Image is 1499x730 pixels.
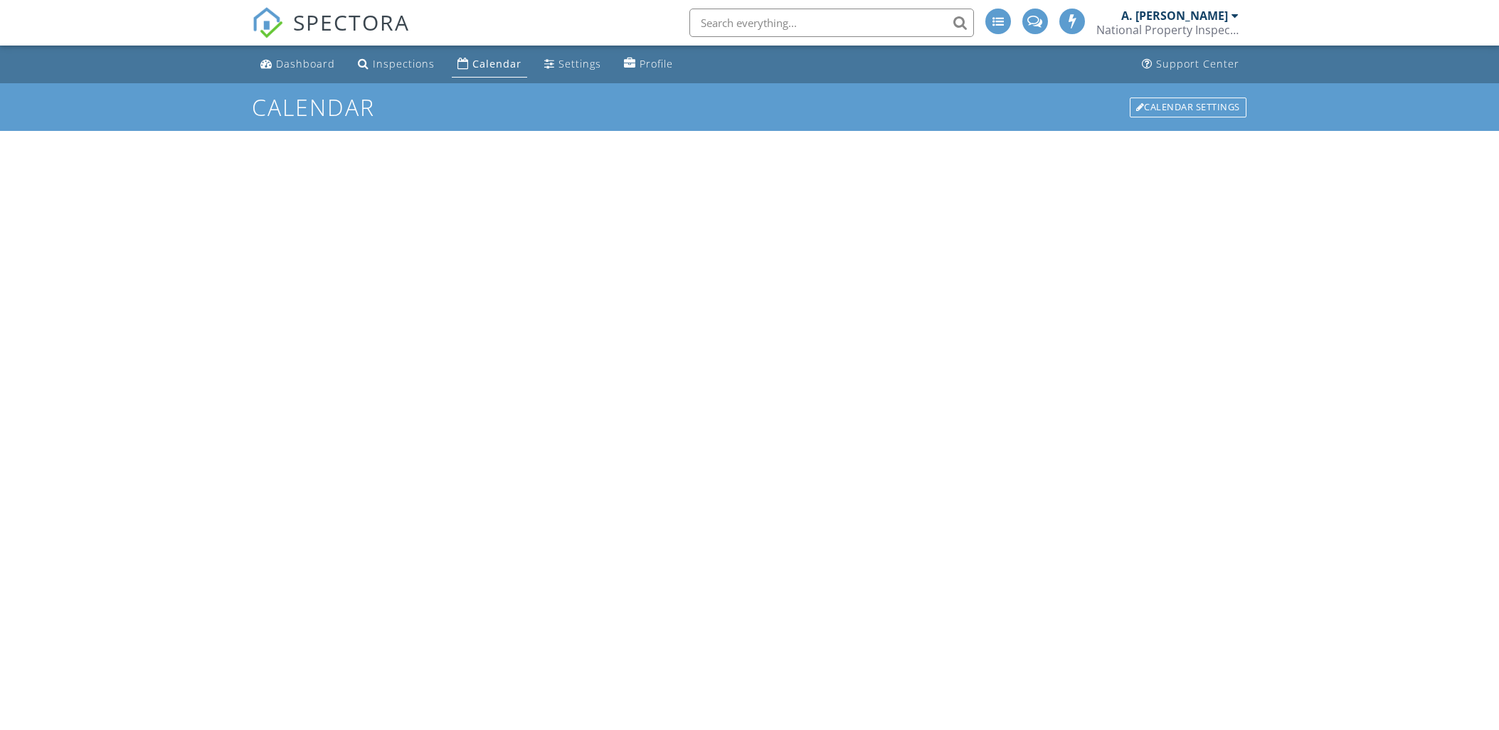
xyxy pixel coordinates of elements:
[255,51,341,78] a: Dashboard
[1156,57,1239,70] div: Support Center
[689,9,974,37] input: Search everything...
[1096,23,1239,37] div: National Property Inspections
[640,57,673,70] div: Profile
[618,51,679,78] a: Profile
[1128,96,1248,119] a: Calendar Settings
[1130,97,1246,117] div: Calendar Settings
[352,51,440,78] a: Inspections
[252,19,410,49] a: SPECTORA
[293,7,410,37] span: SPECTORA
[252,7,283,38] img: The Best Home Inspection Software - Spectora
[558,57,601,70] div: Settings
[1121,9,1228,23] div: A. [PERSON_NAME]
[472,57,521,70] div: Calendar
[539,51,607,78] a: Settings
[452,51,527,78] a: Calendar
[373,57,435,70] div: Inspections
[1136,51,1245,78] a: Support Center
[252,95,1248,120] h1: Calendar
[276,57,335,70] div: Dashboard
